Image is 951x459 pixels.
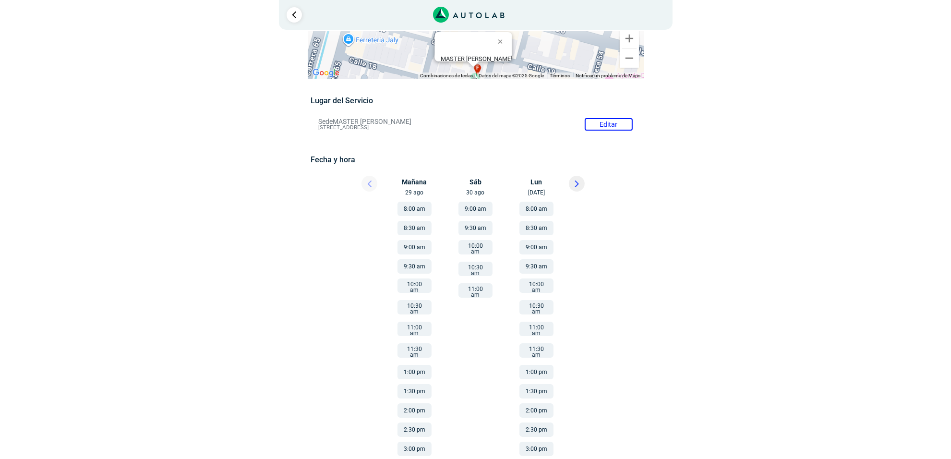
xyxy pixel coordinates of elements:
[550,73,570,78] a: Términos (se abre en una nueva pestaña)
[519,322,554,336] button: 11:00 am
[397,403,432,418] button: 2:00 pm
[310,67,342,79] a: Abre esta zona en Google Maps (se abre en una nueva ventana)
[476,64,479,72] span: f
[458,240,493,254] button: 10:00 am
[421,72,473,79] button: Combinaciones de teclas
[519,384,554,399] button: 1:30 pm
[397,278,432,293] button: 10:00 am
[397,423,432,437] button: 2:30 pm
[433,10,505,19] a: Link al sitio de autolab
[519,442,554,456] button: 3:00 pm
[458,283,493,298] button: 11:00 am
[397,384,432,399] button: 1:30 pm
[440,55,512,62] b: MASTER [PERSON_NAME]
[519,365,554,379] button: 1:00 pm
[397,240,432,254] button: 9:00 am
[311,155,640,164] h5: Fecha y hora
[519,278,554,293] button: 10:00 am
[397,322,432,336] button: 11:00 am
[458,221,493,235] button: 9:30 am
[458,202,493,216] button: 9:00 am
[397,365,432,379] button: 1:00 pm
[491,30,514,53] button: Cerrar
[620,29,639,48] button: Ampliar
[519,343,554,358] button: 11:30 am
[310,67,342,79] img: Google
[620,48,639,68] button: Reducir
[519,202,554,216] button: 8:00 am
[397,442,432,456] button: 3:00 pm
[440,55,512,70] div: [STREET_ADDRESS]
[397,202,432,216] button: 8:00 am
[397,221,432,235] button: 8:30 am
[519,403,554,418] button: 2:00 pm
[311,96,640,105] h5: Lugar del Servicio
[519,259,554,274] button: 9:30 am
[397,343,432,358] button: 11:30 am
[397,259,432,274] button: 9:30 am
[519,221,554,235] button: 8:30 am
[458,262,493,276] button: 10:30 am
[576,73,641,78] a: Notificar un problema de Maps
[519,240,554,254] button: 9:00 am
[519,423,554,437] button: 2:30 pm
[397,300,432,314] button: 10:30 am
[519,300,554,314] button: 10:30 am
[479,73,544,78] span: Datos del mapa ©2025 Google
[287,7,302,23] a: Ir al paso anterior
